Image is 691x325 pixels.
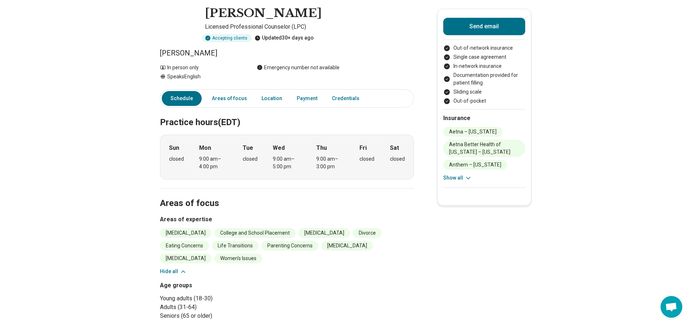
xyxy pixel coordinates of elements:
strong: Thu [316,144,327,152]
strong: Tue [243,144,253,152]
a: Schedule [162,91,202,106]
a: Credentials [328,91,368,106]
strong: Mon [199,144,211,152]
div: Emergency number not available [257,64,340,71]
p: [PERSON_NAME] [160,48,414,58]
li: [MEDICAL_DATA] [160,228,211,238]
li: Young adults (18-30) [160,294,284,303]
h3: Age groups [160,281,284,290]
li: College and School Placement [214,228,296,238]
h2: Areas of focus [160,180,414,210]
div: 9:00 am – 5:00 pm [273,155,301,170]
li: Parenting Concerns [262,241,318,251]
li: Anthem – [US_STATE] [443,160,507,170]
li: Women's Issues [214,254,262,263]
div: 9:00 am – 4:00 pm [199,155,227,170]
h2: Insurance [443,114,525,123]
img: Mercy Souder, Licensed Professional Counselor (LPC) [160,6,196,42]
li: Life Transitions [212,241,259,251]
h1: [PERSON_NAME] [205,6,322,21]
li: Documentation provided for patient filling [443,71,525,87]
li: Out-of-pocket [443,97,525,105]
strong: Sun [169,144,179,152]
a: Payment [292,91,322,106]
a: Areas of focus [207,91,251,106]
div: Open chat [661,296,682,318]
li: Seniors (65 or older) [160,312,284,320]
div: 9:00 am – 3:00 pm [316,155,344,170]
div: closed [169,155,184,163]
div: closed [243,155,258,163]
li: [MEDICAL_DATA] [160,254,211,263]
button: Show all [443,174,472,182]
h3: Areas of expertise [160,215,414,224]
button: Hide all [160,268,187,275]
p: Licensed Professional Counselor (LPC) [205,22,414,31]
a: Location [257,91,287,106]
div: When does the program meet? [160,135,414,180]
li: Single case agreement [443,53,525,61]
li: Adults (31-64) [160,303,284,312]
li: In-network insurance [443,62,525,70]
li: [MEDICAL_DATA] [321,241,373,251]
li: Sliding scale [443,88,525,96]
div: In person only [160,64,242,71]
button: Send email [443,18,525,35]
li: Out-of-network insurance [443,44,525,52]
h2: Practice hours (EDT) [160,99,414,129]
div: Speaks English [160,73,242,81]
li: Divorce [353,228,382,238]
div: Accepting clients [202,34,252,42]
strong: Sat [390,144,399,152]
div: Updated 30+ days ago [255,34,314,42]
ul: Payment options [443,44,525,105]
li: [MEDICAL_DATA] [299,228,350,238]
strong: Fri [359,144,367,152]
li: Aetna Better Health of [US_STATE] – [US_STATE] [443,140,525,157]
li: Eating Concerns [160,241,209,251]
div: closed [390,155,405,163]
div: closed [359,155,374,163]
li: Aetna – [US_STATE] [443,127,502,137]
strong: Wed [273,144,285,152]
